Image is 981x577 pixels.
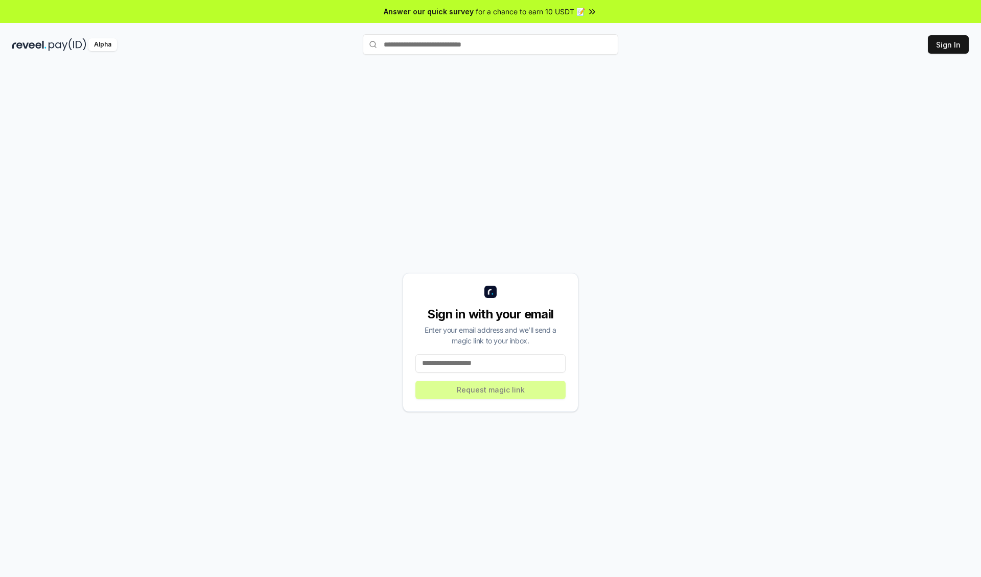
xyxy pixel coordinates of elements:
img: reveel_dark [12,38,46,51]
div: Enter your email address and we’ll send a magic link to your inbox. [415,325,566,346]
div: Sign in with your email [415,306,566,322]
div: Alpha [88,38,117,51]
img: pay_id [49,38,86,51]
span: Answer our quick survey [384,6,474,17]
button: Sign In [928,35,969,54]
span: for a chance to earn 10 USDT 📝 [476,6,585,17]
img: logo_small [484,286,497,298]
